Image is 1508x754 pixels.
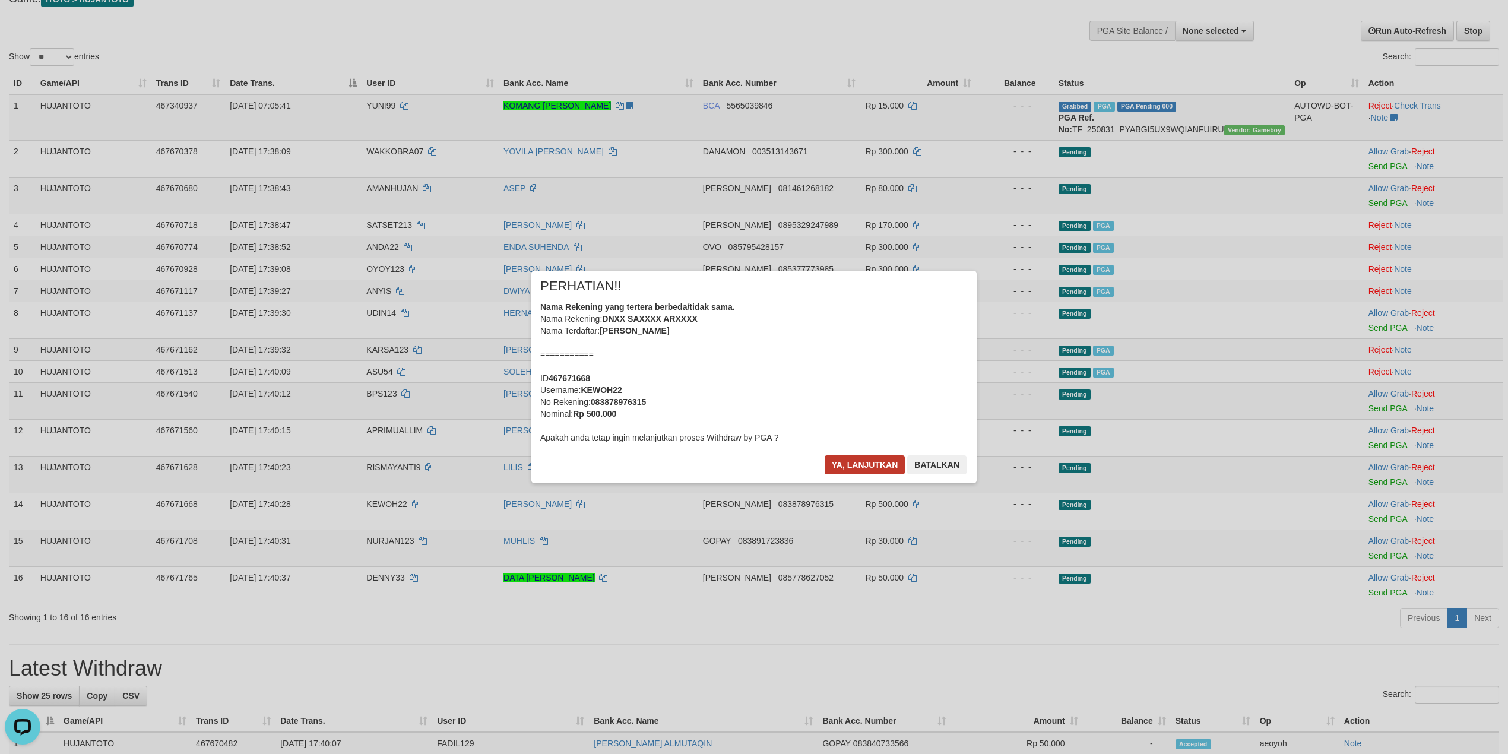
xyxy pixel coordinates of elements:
span: PERHATIAN!! [540,280,622,292]
b: DNXX SAXXXX ARXXXX [602,314,698,324]
b: 467671668 [549,373,590,383]
b: Rp 500.000 [573,409,616,419]
button: Open LiveChat chat widget [5,5,40,40]
div: Nama Rekening: Nama Terdaftar: =========== ID Username: No Rekening: Nominal: Apakah anda tetap i... [540,301,968,443]
b: KEWOH22 [581,385,622,395]
b: 083878976315 [591,397,646,407]
b: Nama Rekening yang tertera berbeda/tidak sama. [540,302,735,312]
button: Ya, lanjutkan [825,455,905,474]
b: [PERSON_NAME] [600,326,669,335]
button: Batalkan [907,455,967,474]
